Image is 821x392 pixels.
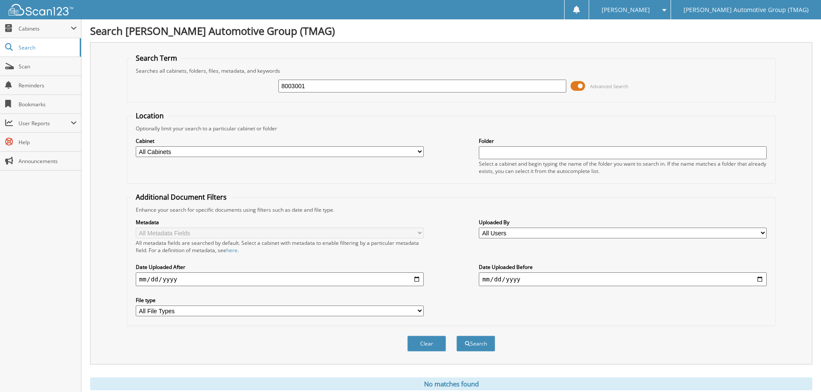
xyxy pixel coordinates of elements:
[19,82,77,89] span: Reminders
[90,377,812,390] div: No matches found
[226,247,237,254] a: here
[479,219,767,226] label: Uploaded By
[479,137,767,145] label: Folder
[456,336,495,352] button: Search
[131,67,771,74] div: Searches all cabinets, folders, files, metadata, and keywords
[19,139,77,146] span: Help
[479,160,767,175] div: Select a cabinet and begin typing the name of the folder you want to search in. If the name match...
[19,120,71,127] span: User Reports
[131,192,231,202] legend: Additional Document Filters
[131,111,168,120] legend: Location
[479,263,767,271] label: Date Uploaded Before
[684,7,809,12] span: [PERSON_NAME] Automotive Group (TMAG)
[19,25,71,32] span: Cabinets
[602,7,650,12] span: [PERSON_NAME]
[19,63,77,70] span: Scan
[9,4,73,15] img: scan123-logo-white.svg
[131,206,771,213] div: Enhance your search for specific documents using filters such as date and file type.
[131,125,771,132] div: Optionally limit your search to a particular cabinet or folder
[136,263,424,271] label: Date Uploaded After
[90,24,812,38] h1: Search [PERSON_NAME] Automotive Group (TMAG)
[407,336,446,352] button: Clear
[19,157,77,165] span: Announcements
[136,137,424,145] label: Cabinet
[19,101,77,108] span: Bookmarks
[131,53,181,63] legend: Search Term
[479,272,767,286] input: end
[136,272,424,286] input: start
[136,219,424,226] label: Metadata
[19,44,75,51] span: Search
[136,296,424,304] label: File type
[590,83,628,90] span: Advanced Search
[136,239,424,254] div: All metadata fields are searched by default. Select a cabinet with metadata to enable filtering b...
